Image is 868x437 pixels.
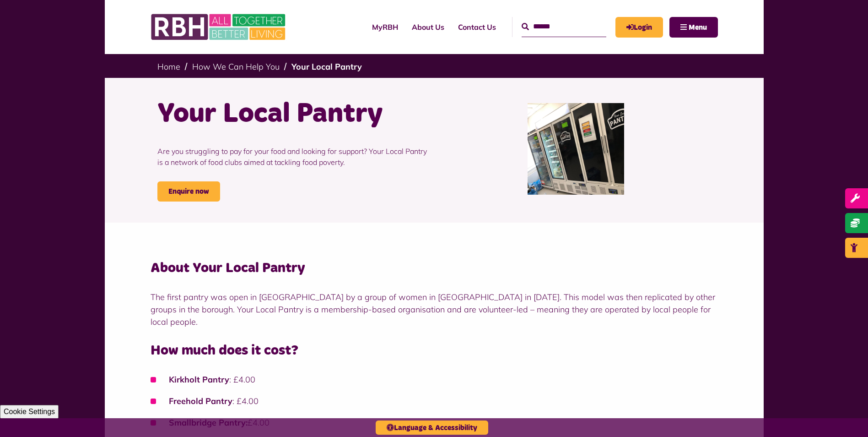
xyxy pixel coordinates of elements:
[615,17,663,38] a: MyRBH
[169,396,232,406] strong: Freehold Pantry
[669,17,718,38] button: Navigation
[169,374,229,385] strong: Kirkholt Pantry
[689,24,707,31] span: Menu
[192,61,280,72] a: How We Can Help You
[151,395,718,407] li: : £4.00
[151,342,718,360] h3: How much does it cost?
[451,15,503,39] a: Contact Us
[157,132,427,181] p: Are you struggling to pay for your food and looking for support? Your Local Pantry is a network o...
[365,15,405,39] a: MyRBH
[151,373,718,386] li: : £4.00
[169,417,248,428] strong: Smallbridge Pantry:
[405,15,451,39] a: About Us
[151,416,718,429] li: £4.00
[151,291,718,328] p: The first pantry was open in [GEOGRAPHIC_DATA] by a group of women in [GEOGRAPHIC_DATA] in [DATE]...
[291,61,362,72] a: Your Local Pantry
[157,61,180,72] a: Home
[151,9,288,45] img: RBH
[376,421,488,435] button: Language & Accessibility
[157,181,220,202] a: Enquire now
[157,96,427,132] h1: Your Local Pantry
[528,103,625,195] img: Pantry1
[151,259,718,277] h3: About Your Local Pantry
